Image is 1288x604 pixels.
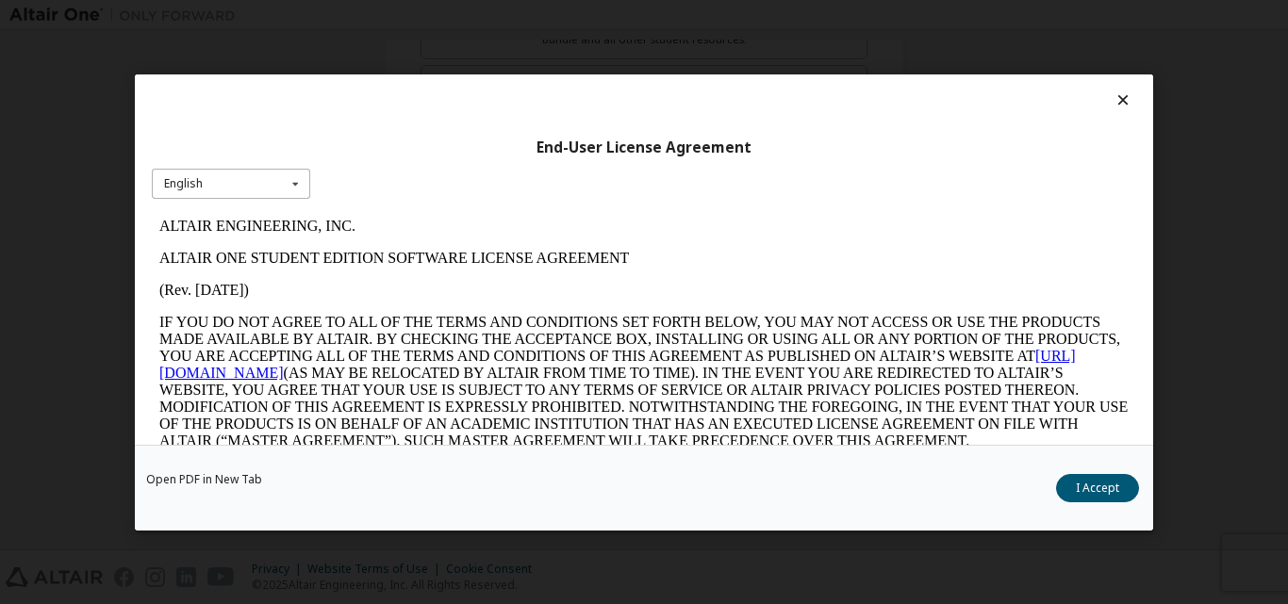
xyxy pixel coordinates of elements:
p: This Altair One Student Edition Software License Agreement (“Agreement”) is between Altair Engine... [8,254,977,322]
div: End-User License Agreement [152,138,1136,156]
p: IF YOU DO NOT AGREE TO ALL OF THE TERMS AND CONDITIONS SET FORTH BELOW, YOU MAY NOT ACCESS OR USE... [8,104,977,239]
p: ALTAIR ENGINEERING, INC. [8,8,977,24]
a: Open PDF in New Tab [146,473,262,484]
div: English [164,178,203,189]
p: ALTAIR ONE STUDENT EDITION SOFTWARE LICENSE AGREEMENT [8,40,977,57]
a: [URL][DOMAIN_NAME] [8,138,924,171]
button: I Accept [1056,473,1139,501]
p: (Rev. [DATE]) [8,72,977,89]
